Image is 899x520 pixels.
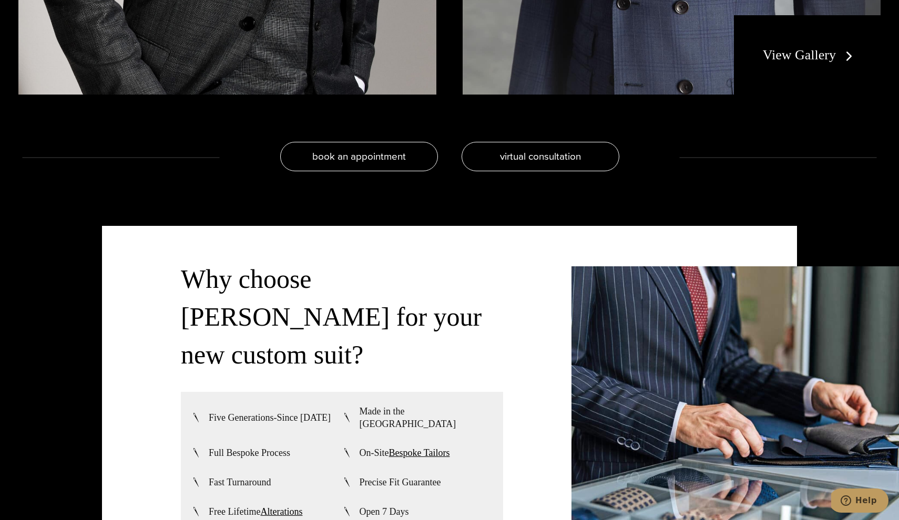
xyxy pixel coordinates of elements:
span: Fast Turnaround [209,476,271,488]
span: Precise Fit Guarantee [360,476,441,488]
iframe: Opens a widget where you can chat to one of our agents [831,488,888,515]
a: Bespoke Tailors [389,448,450,458]
a: book an appointment [280,142,438,171]
span: Full Bespoke Process [209,446,290,459]
h3: Why choose [PERSON_NAME] for your new custom suit? [181,260,503,373]
span: On-Site [360,446,450,459]
a: virtual consultation [462,142,619,171]
a: View Gallery [763,47,857,63]
span: book an appointment [312,149,406,164]
span: Open 7 Days [360,505,409,518]
span: Made in the [GEOGRAPHIC_DATA] [360,405,493,430]
span: Five Generations-Since [DATE] [209,411,331,424]
span: Free Lifetime [209,505,302,518]
a: Alterations [260,506,302,517]
span: virtual consultation [500,149,581,164]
